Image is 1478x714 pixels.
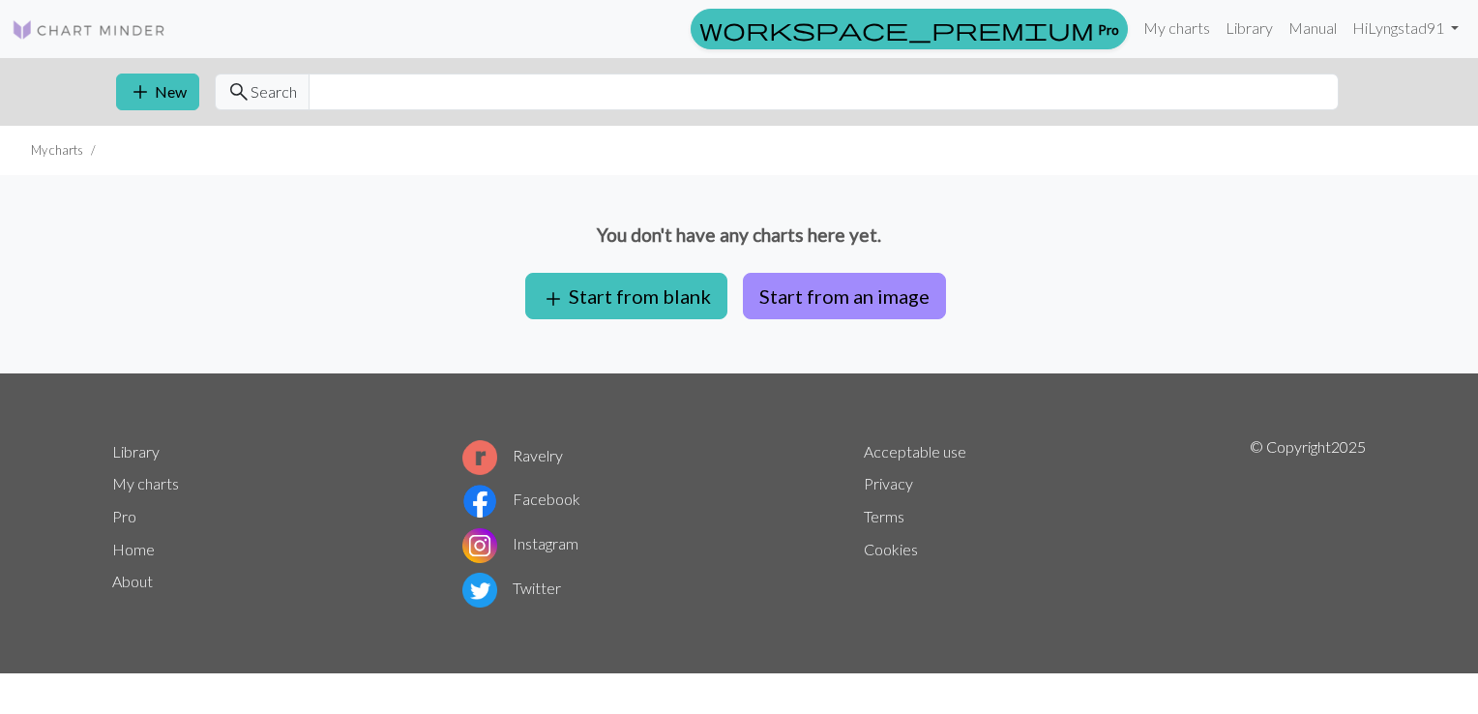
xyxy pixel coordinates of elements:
[462,579,561,597] a: Twitter
[462,534,578,552] a: Instagram
[112,540,155,558] a: Home
[864,507,904,525] a: Terms
[112,442,160,461] a: Library
[31,141,83,160] li: My charts
[227,78,251,105] span: search
[1250,435,1366,611] p: © Copyright 2025
[462,573,497,608] img: Twitter logo
[116,74,199,110] button: New
[743,273,946,319] button: Start from an image
[1218,9,1281,47] a: Library
[251,80,297,104] span: Search
[864,442,966,461] a: Acceptable use
[462,528,497,563] img: Instagram logo
[462,484,497,519] img: Facebook logo
[462,446,563,464] a: Ravelry
[462,440,497,475] img: Ravelry logo
[129,78,152,105] span: add
[112,507,136,525] a: Pro
[462,490,580,508] a: Facebook
[735,284,954,303] a: Start from an image
[864,474,913,492] a: Privacy
[542,285,565,312] span: add
[864,540,918,558] a: Cookies
[699,15,1094,43] span: workspace_premium
[1345,9,1466,47] a: HiLyngstad91
[691,9,1128,49] a: Pro
[112,474,179,492] a: My charts
[1136,9,1218,47] a: My charts
[525,273,727,319] button: Start from blank
[112,572,153,590] a: About
[12,18,166,42] img: Logo
[1281,9,1345,47] a: Manual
